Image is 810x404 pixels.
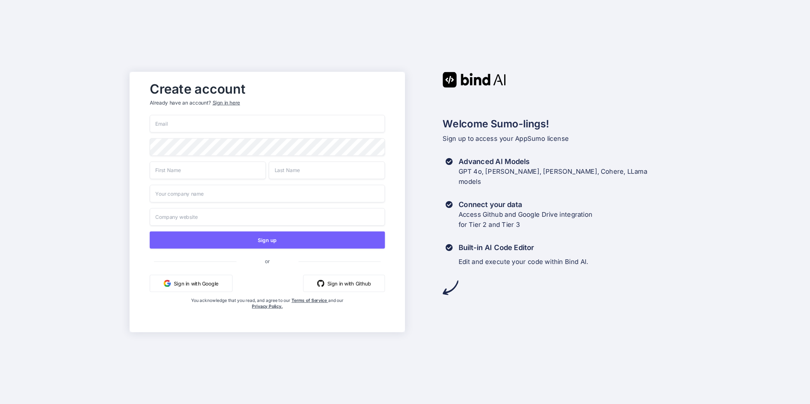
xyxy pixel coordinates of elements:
[303,275,385,292] button: Sign in with Github
[459,156,648,167] h3: Advanced AI Models
[150,232,385,249] button: Sign up
[443,72,506,87] img: Bind AI logo
[252,304,283,309] a: Privacy Policy.
[459,257,589,267] p: Edit and execute your code within Bind AI.
[459,242,589,253] h3: Built-in AI Code Editor
[443,280,458,295] img: arrow
[459,210,593,230] p: Access Github and Google Drive integration for Tier 2 and Tier 3
[150,208,385,226] input: Company website
[459,167,648,187] p: GPT 4o, [PERSON_NAME], [PERSON_NAME], Cohere, LLama models
[150,162,266,179] input: First Name
[150,115,385,132] input: Email
[150,83,385,95] h2: Create account
[213,99,240,106] div: Sign in here
[164,280,171,287] img: google
[443,134,680,144] p: Sign up to access your AppSumo license
[189,298,346,326] div: You acknowledge that you read, and agree to our and our
[459,199,593,210] h3: Connect your data
[443,116,680,132] h2: Welcome Sumo-lings!
[236,252,298,270] span: or
[150,275,232,292] button: Sign in with Google
[150,99,385,106] p: Already have an account?
[317,280,324,287] img: github
[150,185,385,202] input: Your company name
[292,298,328,303] a: Terms of Service
[269,162,385,179] input: Last Name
